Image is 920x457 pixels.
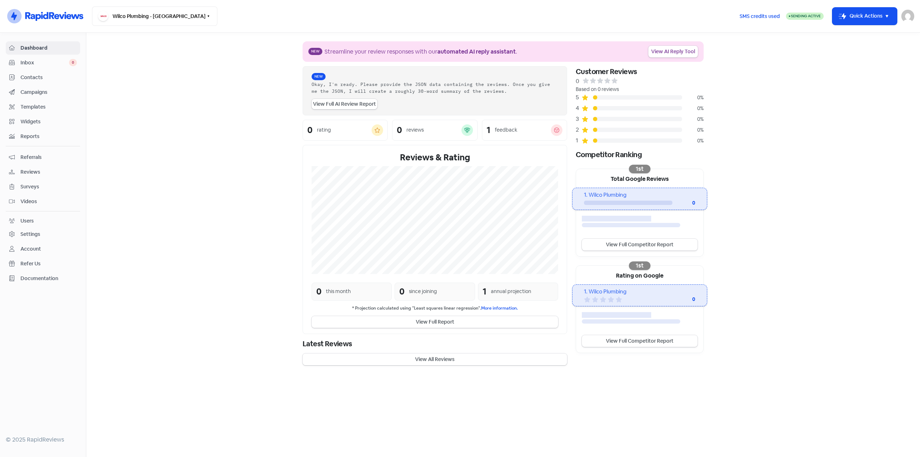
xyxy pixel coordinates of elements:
a: Reviews [6,165,80,179]
a: Users [6,214,80,228]
a: Settings [6,228,80,241]
div: 0 [307,126,313,134]
div: 1 [487,126,491,134]
a: SMS credits used [733,12,786,19]
a: Videos [6,195,80,208]
div: © 2025 RapidReviews [6,435,80,444]
div: 1 [483,285,487,298]
div: rating [317,126,331,134]
a: Referrals [6,151,80,164]
div: this month [326,288,351,295]
div: reviews [406,126,424,134]
a: Refer Us [6,257,80,270]
a: Documentation [6,272,80,285]
a: View AI Reply Tool [648,46,698,58]
div: feedback [495,126,517,134]
div: 0 [672,199,695,207]
div: Total Google Reviews [576,169,703,188]
div: annual projection [491,288,531,295]
span: Refer Us [20,260,77,268]
img: User [901,10,914,23]
div: 1st [629,261,650,270]
span: Templates [20,103,77,111]
span: SMS credits used [740,13,780,20]
div: Reviews & Rating [312,151,558,164]
a: Account [6,242,80,256]
a: Campaigns [6,86,80,99]
span: Campaigns [20,88,77,96]
span: Contacts [20,74,77,81]
a: Inbox 0 [6,56,80,69]
div: 0% [682,94,704,101]
a: Templates [6,100,80,114]
a: Contacts [6,71,80,84]
span: Referrals [20,154,77,161]
div: 0 [576,77,579,86]
a: Reports [6,130,80,143]
div: Settings [20,230,40,238]
button: View Full Report [312,316,558,328]
div: 0 [667,296,695,303]
span: Sending Active [791,14,821,18]
div: Rating on Google [576,266,703,284]
a: 0rating [303,120,388,141]
div: 1. Wilco Plumbing [584,191,695,199]
span: Inbox [20,59,69,67]
span: Reports [20,133,77,140]
div: Streamline your review responses with our . [325,47,517,56]
div: 0 [399,285,405,298]
div: Users [20,217,34,225]
div: 0% [682,137,704,145]
b: automated AI reply assistant [437,48,516,55]
button: View All Reviews [303,353,567,365]
span: New [308,48,322,55]
a: View Full AI Review Report [312,99,377,109]
div: 1 [576,136,581,145]
div: 3 [576,115,581,123]
div: Based on 0 reviews [576,86,704,93]
div: 0 [397,126,402,134]
a: Surveys [6,180,80,193]
div: 0% [682,105,704,112]
div: 1. Wilco Plumbing [584,288,695,296]
div: 5 [576,93,581,102]
div: Customer Reviews [576,66,704,77]
iframe: chat widget [890,428,913,450]
a: Sending Active [786,12,824,20]
div: Okay, I'm ready. Please provide the JSON data containing the reviews. Once you give me the JSON, ... [312,81,558,95]
span: Reviews [20,168,77,176]
span: Dashboard [20,44,77,52]
span: Widgets [20,118,77,125]
a: Widgets [6,115,80,128]
div: 0% [682,126,704,134]
a: View Full Competitor Report [582,335,698,347]
a: View Full Competitor Report [582,239,698,251]
a: 0reviews [392,120,477,141]
a: Dashboard [6,41,80,55]
span: Videos [20,198,77,205]
div: since joining [409,288,437,295]
div: Competitor Ranking [576,149,704,160]
a: 1feedback [482,120,567,141]
div: 4 [576,104,581,113]
a: More information. [481,305,518,311]
div: Account [20,245,41,253]
div: 2 [576,125,581,134]
button: Wilco Plumbing - [GEOGRAPHIC_DATA] [92,6,217,26]
small: * Projection calculated using "Least squares linear regression". [312,305,558,312]
button: Quick Actions [832,8,897,25]
div: 1st [629,165,650,173]
div: Latest Reviews [303,338,567,349]
div: 0% [682,115,704,123]
span: Documentation [20,275,77,282]
span: Surveys [20,183,77,191]
span: 0 [69,59,77,66]
div: 0 [316,285,322,298]
span: New [312,73,326,80]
